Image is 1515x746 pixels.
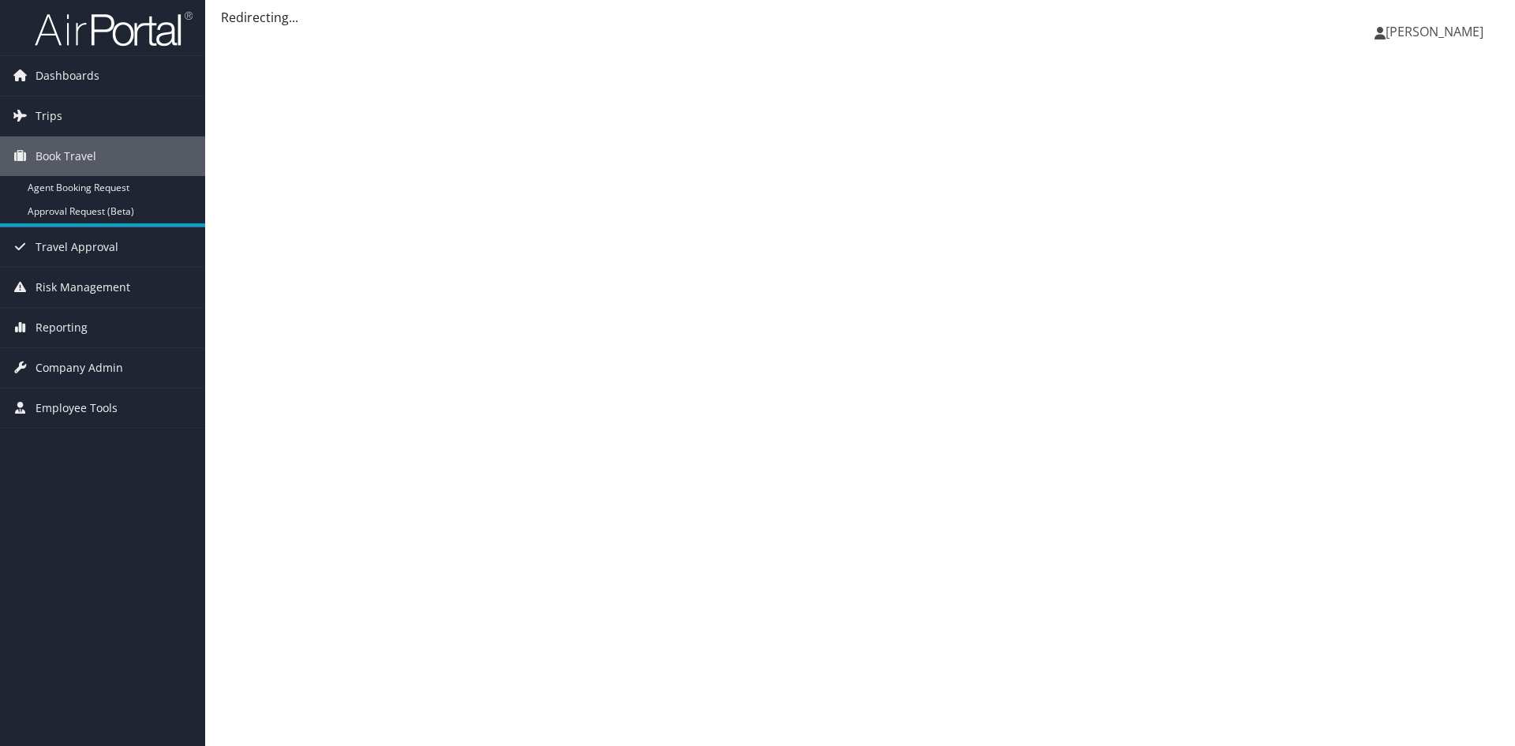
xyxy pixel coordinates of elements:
span: Travel Approval [36,227,118,267]
span: Employee Tools [36,388,118,428]
span: Dashboards [36,56,99,96]
a: [PERSON_NAME] [1375,8,1499,55]
span: [PERSON_NAME] [1386,23,1483,40]
span: Trips [36,96,62,136]
span: Company Admin [36,348,123,388]
span: Book Travel [36,137,96,176]
span: Risk Management [36,268,130,307]
img: airportal-logo.png [35,10,193,47]
div: Redirecting... [221,8,1499,27]
span: Reporting [36,308,88,347]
